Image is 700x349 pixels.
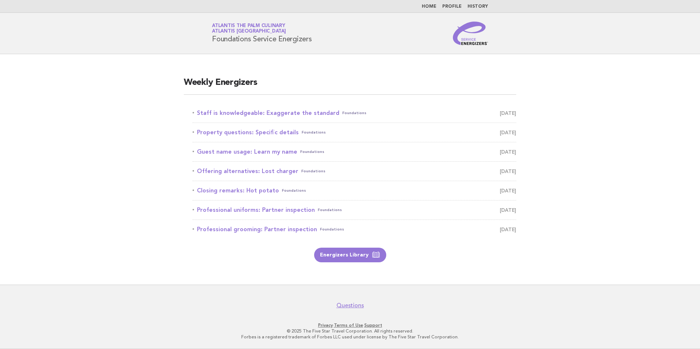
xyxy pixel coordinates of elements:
[126,334,574,340] p: Forbes is a registered trademark of Forbes LLC used under license by The Five Star Travel Corpora...
[193,185,516,196] a: Closing remarks: Hot potatoFoundations [DATE]
[282,185,306,196] span: Foundations
[193,108,516,118] a: Staff is knowledgeable: Exaggerate the standardFoundations [DATE]
[500,166,516,176] span: [DATE]
[500,147,516,157] span: [DATE]
[193,147,516,157] a: Guest name usage: Learn my nameFoundations [DATE]
[212,29,286,34] span: Atlantis [GEOGRAPHIC_DATA]
[302,127,326,138] span: Foundations
[314,248,386,262] a: Energizers Library
[193,127,516,138] a: Property questions: Specific detailsFoundations [DATE]
[442,4,462,9] a: Profile
[212,23,286,34] a: Atlantis The Palm CulinaryAtlantis [GEOGRAPHIC_DATA]
[184,77,516,95] h2: Weekly Energizers
[364,323,382,328] a: Support
[193,166,516,176] a: Offering alternatives: Lost chargerFoundations [DATE]
[500,224,516,234] span: [DATE]
[193,224,516,234] a: Professional grooming: Partner inspectionFoundations [DATE]
[500,127,516,138] span: [DATE]
[126,328,574,334] p: © 2025 The Five Star Travel Corporation. All rights reserved.
[301,166,325,176] span: Foundations
[300,147,324,157] span: Foundations
[126,322,574,328] p: · ·
[336,302,364,309] a: Questions
[500,108,516,118] span: [DATE]
[500,185,516,196] span: [DATE]
[212,24,312,43] h1: Foundations Service Energizers
[193,205,516,215] a: Professional uniforms: Partner inspectionFoundations [DATE]
[468,4,488,9] a: History
[500,205,516,215] span: [DATE]
[453,22,488,45] img: Service Energizers
[318,323,333,328] a: Privacy
[318,205,342,215] span: Foundations
[342,108,366,118] span: Foundations
[334,323,363,328] a: Terms of Use
[320,224,344,234] span: Foundations
[422,4,436,9] a: Home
